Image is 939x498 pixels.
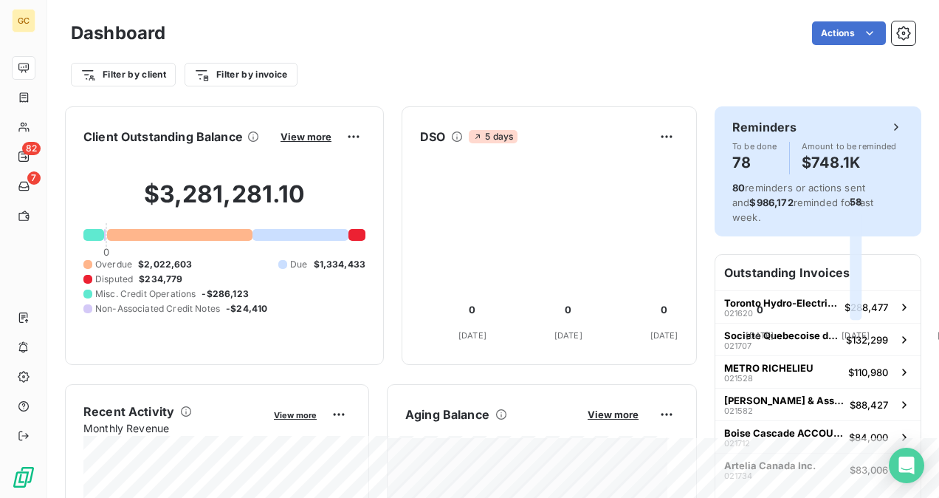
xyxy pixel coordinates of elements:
[715,355,921,388] button: METRO RICHELIEU021528$110,980
[185,63,297,86] button: Filter by invoice
[95,287,196,301] span: Misc. Credit Operations
[724,395,844,406] span: [PERSON_NAME] & Associates Ltd
[842,330,870,341] tspan: [DATE]
[71,63,176,86] button: Filter by client
[889,448,924,483] div: Open Intercom Messenger
[290,258,307,271] span: Due
[12,9,35,33] div: GC
[83,403,174,420] h6: Recent Activity
[583,408,643,421] button: View more
[83,420,264,436] span: Monthly Revenue
[732,118,797,136] h6: Reminders
[95,302,220,315] span: Non-Associated Credit Notes
[22,142,41,155] span: 82
[724,362,814,374] span: METRO RICHELIEU
[812,21,886,45] button: Actions
[314,258,366,271] span: $1,334,433
[405,406,489,423] h6: Aging Balance
[458,330,486,341] tspan: [DATE]
[95,273,133,286] span: Disputed
[715,388,921,420] button: [PERSON_NAME] & Associates Ltd021582$88,427
[588,409,639,420] span: View more
[850,399,888,411] span: $88,427
[802,142,897,151] span: Amount to be reminded
[95,258,132,271] span: Overdue
[715,420,921,453] button: Boise Cascade ACCOUNT PAYABLE021712$84,000
[27,171,41,185] span: 7
[724,374,753,383] span: 021528
[724,406,753,415] span: 021582
[226,302,267,315] span: -$24,410
[83,180,365,224] h2: $3,281,281.10
[554,330,582,341] tspan: [DATE]
[849,432,888,443] span: $84,000
[202,287,248,301] span: -$286,123
[269,408,321,421] button: View more
[274,410,317,420] span: View more
[276,130,336,143] button: View more
[12,465,35,489] img: Logo LeanPay
[138,258,193,271] span: $2,022,603
[281,131,331,143] span: View more
[469,130,517,143] span: 5 days
[724,427,843,439] span: Boise Cascade ACCOUNT PAYABLE
[650,330,678,341] tspan: [DATE]
[139,273,182,286] span: $234,779
[746,330,774,341] tspan: [DATE]
[71,20,165,47] h3: Dashboard
[420,128,445,146] h6: DSO
[83,128,243,146] h6: Client Outstanding Balance
[732,142,777,151] span: To be done
[103,246,109,258] span: 0
[848,366,888,378] span: $110,980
